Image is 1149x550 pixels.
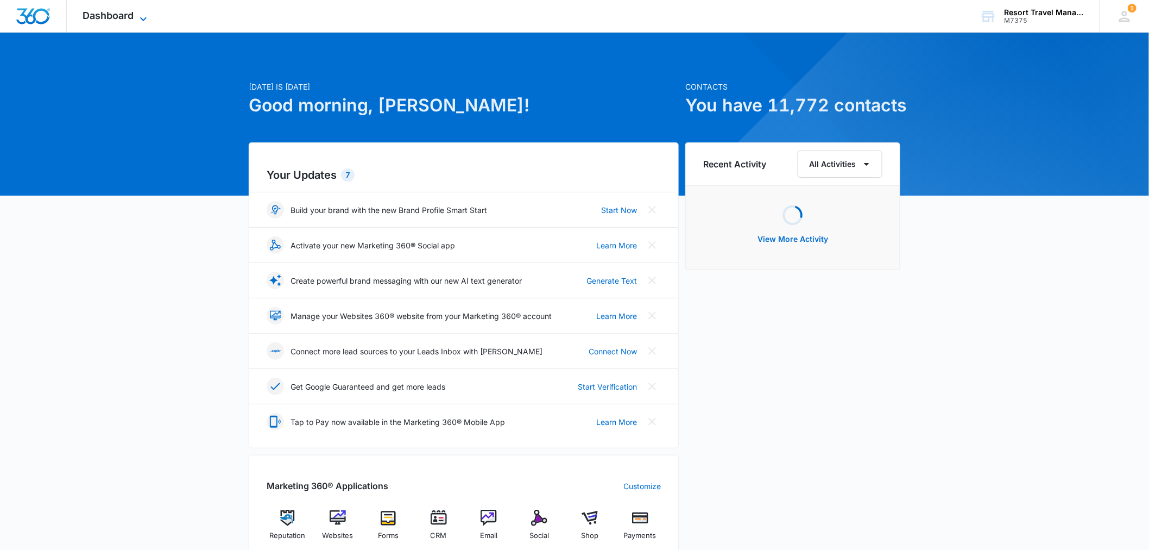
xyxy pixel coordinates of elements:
[643,413,661,430] button: Close
[291,204,487,216] p: Build your brand with the new Brand Profile Smart Start
[703,158,766,171] h6: Recent Activity
[578,381,637,392] a: Start Verification
[368,510,409,549] a: Forms
[685,92,900,118] h1: You have 11,772 contacts
[323,530,353,541] span: Websites
[624,530,656,541] span: Payments
[596,416,637,428] a: Learn More
[643,236,661,254] button: Close
[431,530,447,541] span: CRM
[623,480,661,492] a: Customize
[1005,8,1084,17] div: account name
[291,416,505,428] p: Tap to Pay now available in the Marketing 360® Mobile App
[249,92,679,118] h1: Good morning, [PERSON_NAME]!
[267,510,308,549] a: Reputation
[643,272,661,289] button: Close
[317,510,359,549] a: Websites
[747,226,839,252] button: View More Activity
[581,530,598,541] span: Shop
[619,510,661,549] a: Payments
[596,310,637,322] a: Learn More
[1005,17,1084,24] div: account id
[267,479,388,492] h2: Marketing 360® Applications
[418,510,459,549] a: CRM
[519,510,560,549] a: Social
[586,275,637,286] a: Generate Text
[569,510,611,549] a: Shop
[685,81,900,92] p: Contacts
[601,204,637,216] a: Start Now
[269,530,305,541] span: Reputation
[267,167,661,183] h2: Your Updates
[1128,4,1137,12] div: notifications count
[643,342,661,360] button: Close
[249,81,679,92] p: [DATE] is [DATE]
[480,530,497,541] span: Email
[291,240,455,251] p: Activate your new Marketing 360® Social app
[291,275,522,286] p: Create powerful brand messaging with our new AI text generator
[291,381,445,392] p: Get Google Guaranteed and get more leads
[341,168,355,182] div: 7
[1128,4,1137,12] span: 1
[378,530,399,541] span: Forms
[643,378,661,395] button: Close
[643,307,661,324] button: Close
[596,240,637,251] a: Learn More
[529,530,549,541] span: Social
[643,201,661,218] button: Close
[589,346,637,357] a: Connect Now
[291,346,542,357] p: Connect more lead sources to your Leads Inbox with [PERSON_NAME]
[468,510,510,549] a: Email
[291,310,552,322] p: Manage your Websites 360® website from your Marketing 360® account
[83,10,134,21] span: Dashboard
[798,151,882,178] button: All Activities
